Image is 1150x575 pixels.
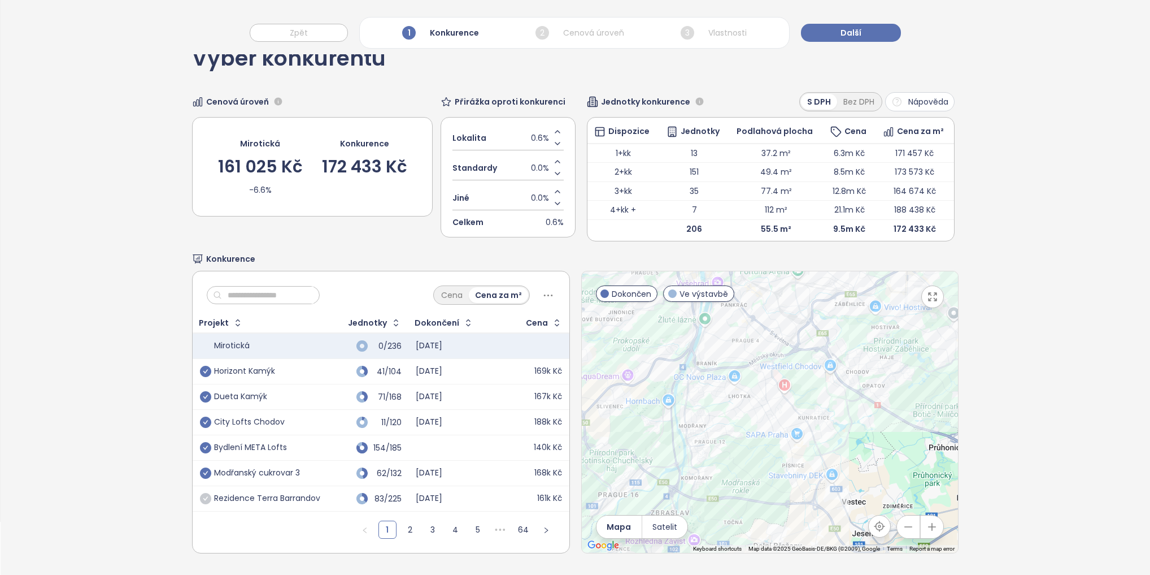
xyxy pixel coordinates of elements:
[531,192,549,204] span: 0.0%
[801,94,837,110] div: S DPH
[729,181,823,201] td: 77.4 m²
[594,126,652,137] div: Dispozice
[356,521,374,539] button: left
[587,181,660,201] td: 3+kk
[469,287,528,303] div: Cena za m²
[373,343,402,350] div: 0/236
[737,128,816,135] div: Podlahová plocha
[840,27,861,39] span: Další
[681,26,694,40] span: 3
[837,94,881,110] div: Bez DPH
[537,521,555,539] button: right
[679,288,728,300] span: Ve výstavbě
[322,158,407,175] div: 172 433 Kč
[875,219,953,238] td: 172 433 Kč
[424,521,442,539] li: 3
[587,201,660,220] td: 4+kk +
[452,216,483,228] span: Celkem
[748,546,880,552] span: Map data ©2025 GeoBasis-DE/BKG (©2009), Google
[801,24,901,42] button: Další
[214,366,275,377] div: Horizont Kamýk
[340,137,389,150] div: Konkurence
[885,92,955,111] button: Nápověda
[537,494,562,504] div: 161k Kč
[435,287,469,303] div: Cena
[455,96,565,108] span: Přirážka oproti konkurenci
[200,417,211,428] span: check-circle
[192,48,386,81] div: Výběr konkurentů
[199,319,229,327] div: Projekt
[452,162,497,174] span: Standardy
[373,495,402,503] div: 83/225
[361,527,368,534] span: left
[469,521,487,539] li: 5
[415,319,459,327] div: Dokončení
[543,527,550,534] span: right
[200,468,211,479] span: check-circle
[667,126,722,137] div: Jednotky
[534,366,562,377] div: 169k Kč
[373,368,402,375] div: 41/104
[875,201,953,220] td: 188 438 Kč
[515,521,532,538] a: 64
[514,521,533,539] li: 64
[585,538,622,553] img: Google
[402,521,419,538] a: 2
[552,156,564,168] button: Increase value
[200,442,211,453] span: check-circle
[452,132,486,144] span: Lokalita
[214,468,300,478] div: Modřanský cukrovar 3
[348,319,387,327] div: Jednotky
[601,96,690,108] span: Jednotky konkurence
[830,126,869,137] div: Cena
[402,26,416,40] span: 1
[240,137,280,150] div: Mirotická
[587,144,660,163] td: 1+kk
[491,521,509,539] li: Následujících 5 stran
[534,417,562,427] div: 188k Kč
[446,521,464,539] li: 4
[824,219,876,238] td: 9.5m Kč
[379,521,396,538] a: 1
[206,96,269,108] span: Cenová úroveň
[875,181,953,201] td: 164 674 Kč
[416,494,442,504] div: [DATE]
[378,521,397,539] li: 1
[200,366,211,377] span: check-circle
[824,163,876,182] td: 8.5m Kč
[214,341,250,351] div: Mirotická
[526,319,548,327] div: Cena
[659,144,729,163] td: 13
[416,366,442,377] div: [DATE]
[552,198,564,210] button: Decrease value
[218,158,303,175] div: 161 025 Kč
[452,192,469,204] span: Jiné
[401,521,419,539] li: 2
[250,24,348,42] button: Zpět
[585,538,622,553] a: Open this area in Google Maps (opens a new window)
[546,216,564,228] span: 0.6%
[607,521,631,533] span: Mapa
[214,417,285,427] div: City Lofts Chodov
[693,545,742,553] button: Keyboard shortcuts
[416,468,442,478] div: [DATE]
[373,419,402,426] div: 11/120
[552,138,564,150] button: Decrease value
[200,391,211,403] span: check-circle
[824,181,876,201] td: 12.8m Kč
[534,443,562,453] div: 140k Kč
[491,521,509,539] span: •••
[659,219,729,238] td: 206
[729,163,823,182] td: 49.4 m²
[729,219,823,238] td: 55.5 m²
[416,417,442,427] div: [DATE]
[729,144,823,163] td: 37.2 m²
[652,521,677,533] span: Satelit
[469,521,486,538] a: 5
[416,341,442,351] div: [DATE]
[659,201,729,220] td: 7
[356,521,374,539] li: Předchozí strana
[537,521,555,539] li: Následující strana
